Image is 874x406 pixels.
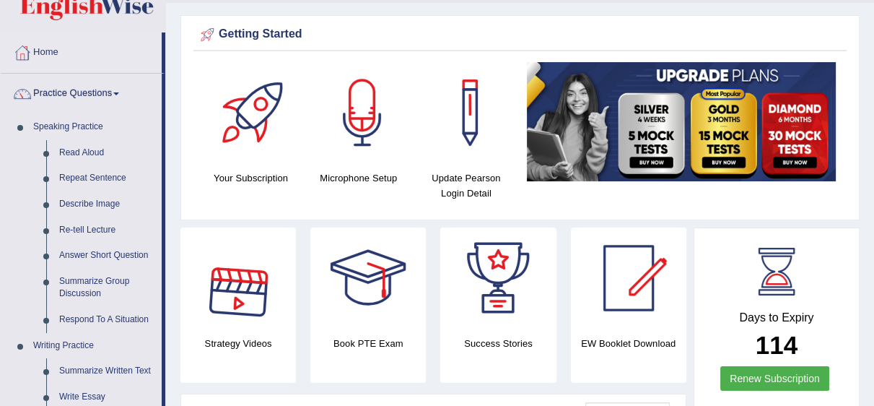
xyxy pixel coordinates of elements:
h4: Days to Expiry [710,311,843,324]
a: Summarize Written Text [53,358,162,384]
a: Speaking Practice [27,114,162,140]
h4: Update Pearson Login Detail [419,170,512,201]
a: Home [1,33,162,69]
b: 114 [756,331,797,359]
a: Re-tell Lecture [53,217,162,243]
img: small5.jpg [527,62,836,181]
a: Respond To A Situation [53,307,162,333]
a: Writing Practice [27,333,162,359]
a: Renew Subscription [720,366,829,391]
h4: EW Booklet Download [571,336,686,351]
h4: Your Subscription [204,170,297,186]
div: Getting Started [197,24,843,46]
a: Read Aloud [53,140,162,166]
a: Describe Image [53,191,162,217]
a: Answer Short Question [53,243,162,269]
a: Summarize Group Discussion [53,269,162,307]
h4: Success Stories [440,336,556,351]
h4: Microphone Setup [312,170,405,186]
h4: Book PTE Exam [310,336,426,351]
a: Repeat Sentence [53,165,162,191]
a: Practice Questions [1,74,162,110]
h4: Strategy Videos [180,336,296,351]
